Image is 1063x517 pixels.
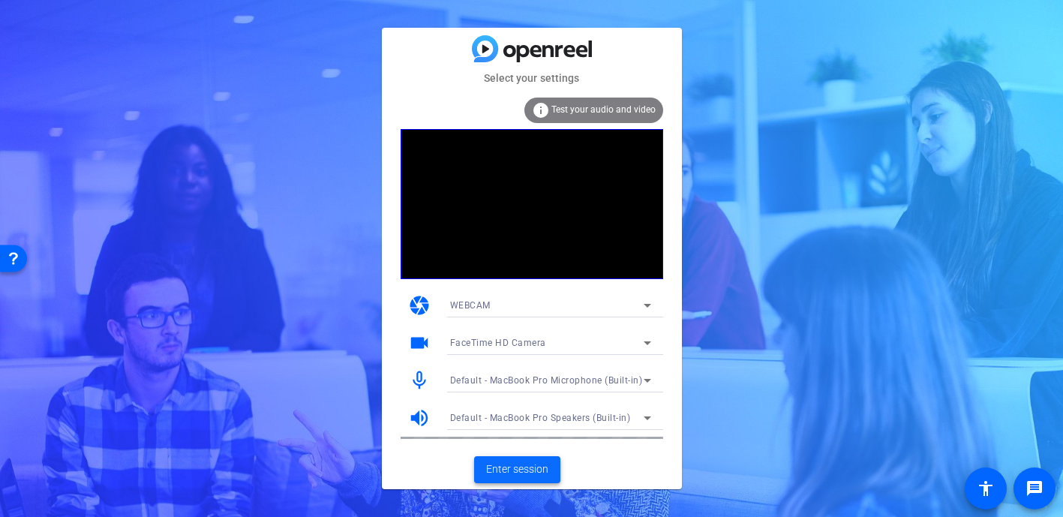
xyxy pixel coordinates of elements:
mat-icon: volume_up [408,407,431,429]
span: Default - MacBook Pro Microphone (Built-in) [450,375,643,386]
span: Test your audio and video [551,104,656,115]
mat-icon: info [532,101,550,119]
img: blue-gradient.svg [472,35,592,62]
span: Default - MacBook Pro Speakers (Built-in) [450,413,631,423]
mat-icon: videocam [408,332,431,354]
mat-icon: mic_none [408,369,431,392]
mat-icon: message [1025,479,1043,497]
span: Enter session [486,461,548,477]
mat-icon: camera [408,294,431,317]
span: FaceTime HD Camera [450,338,546,348]
span: WEBCAM [450,300,491,311]
mat-card-subtitle: Select your settings [382,70,682,86]
mat-icon: accessibility [977,479,995,497]
button: Enter session [474,456,560,483]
